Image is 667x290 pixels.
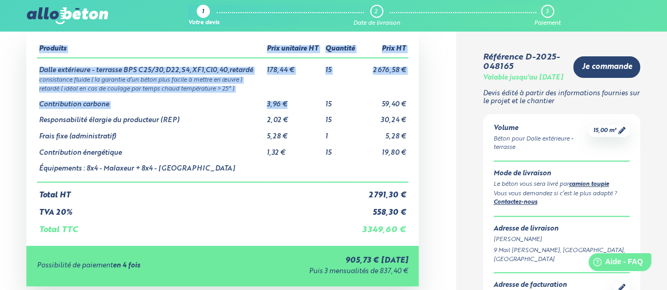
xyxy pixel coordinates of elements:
div: Adresse de livraison [494,225,630,233]
div: Béton pour Dalle extérieure - terrasse [494,135,589,153]
td: 2,02 € [265,108,323,125]
th: Quantité [323,41,359,58]
td: 59,40 € [358,93,408,109]
td: 2 791,30 € [358,182,408,200]
div: Paiement [534,20,560,27]
span: Je commande [582,63,632,72]
div: 905,73 € [DATE] [227,256,409,265]
div: 3 [546,8,548,15]
td: 3,96 € [265,93,323,109]
td: 19,80 € [358,141,408,157]
div: Volume [494,125,589,133]
div: Le béton vous sera livré par [494,180,630,189]
th: Prix unitaire HT [265,41,323,58]
td: Contribution carbone [37,93,265,109]
td: 15 [323,93,359,109]
td: Contribution énergétique [37,141,265,157]
strong: en 4 fois [113,262,140,269]
th: Produits [37,41,265,58]
p: Devis édité à partir des informations fournies sur le projet et le chantier [483,90,641,105]
div: Puis 3 mensualités de 837,40 € [227,268,409,276]
div: Référence D-2025-048165 [483,53,565,72]
td: 178,44 € [265,58,323,75]
a: 1 Votre devis [188,5,219,27]
div: [PERSON_NAME] [494,235,630,244]
div: Adresse de facturation [494,282,614,289]
a: camion toupie [569,182,609,187]
img: allobéton [27,7,108,24]
div: 9 Mail [PERSON_NAME], [GEOGRAPHIC_DATA], [GEOGRAPHIC_DATA] [494,246,630,264]
td: Total HT [37,182,358,200]
td: 558,30 € [358,200,408,217]
td: Dalle extérieure - terrasse BPS C25/30,D22,S4,XF1,Cl0,40,retardé [37,58,265,75]
td: Frais fixe (administratif) [37,125,265,141]
td: TVA 20% [37,200,358,217]
td: Total TTC [37,217,358,235]
th: Prix HT [358,41,408,58]
div: Votre devis [188,20,219,27]
td: 15 [323,141,359,157]
td: 2 676,58 € [358,58,408,75]
div: Possibilité de paiement [37,262,226,270]
div: 1 [202,9,204,16]
td: consistance fluide ( la garantie d’un béton plus facile à mettre en œuvre ) [37,75,408,84]
td: 1 [323,125,359,141]
iframe: Help widget launcher [573,249,655,278]
td: 15 [323,58,359,75]
a: Je commande [573,56,640,78]
div: Date de livraison [353,20,400,27]
td: Équipements : 8x4 - Malaxeur + 8x4 - [GEOGRAPHIC_DATA] [37,157,265,182]
div: 2 [374,8,378,15]
div: Vous vous demandez si c’est le plus adapté ? . [494,189,630,208]
td: 15 [323,108,359,125]
td: 5,28 € [265,125,323,141]
td: 30,24 € [358,108,408,125]
div: Valable jusqu'au [DATE] [483,74,563,82]
a: 2 Date de livraison [353,5,400,27]
a: 3 Paiement [534,5,560,27]
td: Responsabilité élargie du producteur (REP) [37,108,265,125]
td: 3 349,60 € [358,217,408,235]
div: Mode de livraison [494,170,630,178]
a: Contactez-nous [494,199,537,205]
td: 1,32 € [265,141,323,157]
td: 5,28 € [358,125,408,141]
td: retardé ( idéal en cas de coulage par temps chaud température > 25° ) [37,84,408,93]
